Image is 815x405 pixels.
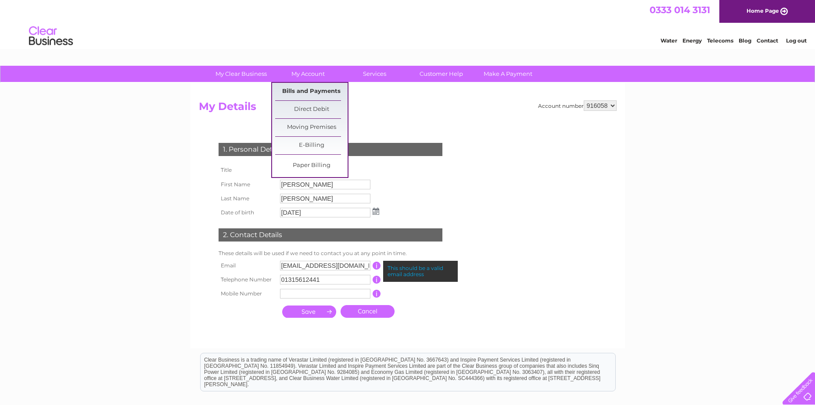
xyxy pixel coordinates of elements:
input: Submit [282,306,336,318]
a: Water [661,37,677,44]
div: 2. Contact Details [219,228,442,242]
div: Account number [538,100,617,111]
a: My Clear Business [205,66,277,82]
a: Blog [739,37,751,44]
a: Services [338,66,411,82]
th: Last Name [216,192,278,206]
input: Information [373,290,381,298]
div: Clear Business is a trading name of Verastar Limited (registered in [GEOGRAPHIC_DATA] No. 3667643... [201,5,615,43]
th: Email [216,259,278,273]
input: Information [373,262,381,270]
a: 0333 014 3131 [650,4,710,15]
a: Customer Help [405,66,478,82]
a: Make A Payment [472,66,544,82]
a: E-Billing [275,137,348,154]
img: ... [373,208,379,215]
a: Bills and Payments [275,83,348,100]
a: My Account [272,66,344,82]
div: 1. Personal Details [219,143,442,156]
a: Contact [757,37,778,44]
img: logo.png [29,23,73,50]
a: Energy [682,37,702,44]
input: Information [373,276,381,284]
a: Cancel [341,305,395,318]
a: Moving Premises [275,119,348,136]
a: Telecoms [707,37,733,44]
th: Telephone Number [216,273,278,287]
th: Date of birth [216,206,278,220]
th: First Name [216,178,278,192]
a: Paper Billing [275,157,348,174]
th: Title [216,163,278,178]
th: Mobile Number [216,287,278,301]
div: This should be a valid email address [383,261,458,282]
td: These details will be used if we need to contact you at any point in time. [216,248,445,259]
a: Direct Debit [275,101,348,118]
h2: My Details [199,100,617,117]
a: Log out [786,37,807,44]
